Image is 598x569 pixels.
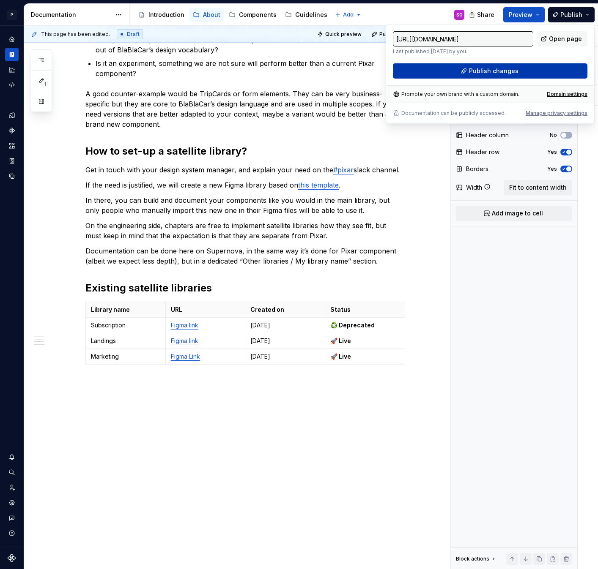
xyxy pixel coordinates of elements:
[127,31,140,38] span: Draft
[85,221,405,241] p: On the engineering side, chapters are free to implement satellite libraries how they see fit, but...
[5,511,19,525] div: Contact support
[91,352,160,361] p: Marketing
[85,180,405,190] p: If the need is justified, we will create a new Figma library based on .
[41,81,48,87] span: 1
[456,11,463,18] div: SO
[547,149,557,155] label: Yes
[5,33,19,46] a: Home
[343,11,354,18] span: Add
[85,281,405,295] h2: Existing satellite libraries
[393,63,587,79] button: Publish changes
[503,7,545,22] button: Preview
[171,321,198,329] a: Figma link
[5,496,19,509] a: Settings
[85,144,405,158] h2: How to set-up a satellite library?
[85,89,405,129] p: A good counter-example would be TripCards or form elements. They can be very business-specific bu...
[96,58,405,79] p: Is it an experiment, something we are not sure will perform better than a current Pixar component?
[549,35,582,43] span: Open page
[5,481,19,494] a: Invite team
[526,110,587,117] button: Manage privacy settings
[330,305,400,314] p: Status
[250,337,320,345] p: [DATE]
[393,91,519,98] div: Promote your own brand with a custom domain.
[466,165,488,173] div: Borders
[5,466,19,479] button: Search ⌘K
[282,8,331,22] a: Guidelines
[5,139,19,152] a: Assets
[393,48,533,55] p: Last published [DATE] by you.
[456,553,497,565] div: Block actions
[401,110,506,117] p: Documentation can be publicly accessed.
[5,154,19,168] a: Storybook stories
[91,321,160,329] p: Subscription
[466,183,482,192] div: Width
[456,206,572,221] button: Add image to cell
[547,166,557,172] label: Yes
[250,305,320,314] p: Created on
[315,28,365,40] button: Quick preview
[509,183,567,192] span: Fit to content width
[203,11,220,19] div: About
[41,31,110,38] span: This page has been edited.
[96,35,405,55] p: Is it specific (adapted to a contextual need or a specific context) and do we want this to be kep...
[332,9,364,21] button: Add
[31,11,111,19] div: Documentation
[5,48,19,61] a: Documentation
[5,109,19,122] a: Design tokens
[550,132,557,139] label: No
[466,148,499,156] div: Header row
[7,10,17,20] div: P
[85,246,405,266] p: Documentation can be done here on Supernova, in the same way it’s done for Pixar component (albei...
[5,63,19,76] a: Analytics
[239,11,277,19] div: Components
[295,11,327,19] div: Guidelines
[333,166,354,174] a: #pixar
[504,180,572,195] button: Fit to content width
[250,321,320,329] p: [DATE]
[325,31,362,38] span: Quick preview
[477,11,494,19] span: Share
[298,181,339,189] a: this template
[547,91,587,98] a: Domain settings
[135,8,188,22] a: Introduction
[330,353,351,360] strong: 🚀 Live
[171,305,240,314] p: URL
[2,5,22,24] button: P
[465,7,500,22] button: Share
[509,11,532,19] span: Preview
[560,11,582,19] span: Publish
[250,352,320,361] p: [DATE]
[330,321,375,329] strong: ♻️ Deprecated
[91,337,160,345] p: Landings
[379,31,420,38] span: Publish changes
[135,6,331,23] div: Page tree
[466,131,509,139] div: Header column
[5,124,19,137] a: Components
[5,78,19,92] a: Code automation
[148,11,184,19] div: Introduction
[85,195,405,215] p: In there, you can build and document your components like you would in the main library, but only...
[85,165,405,175] p: Get in touch with your design system manager, and explain your need on the slack channel.
[5,169,19,183] a: Data sources
[548,7,595,22] button: Publish
[330,337,351,344] strong: 🚀 Live
[456,555,489,562] div: Block actions
[225,8,280,22] a: Components
[8,554,16,562] svg: Supernova Logo
[469,67,518,75] span: Publish changes
[492,209,543,218] span: Add image to cell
